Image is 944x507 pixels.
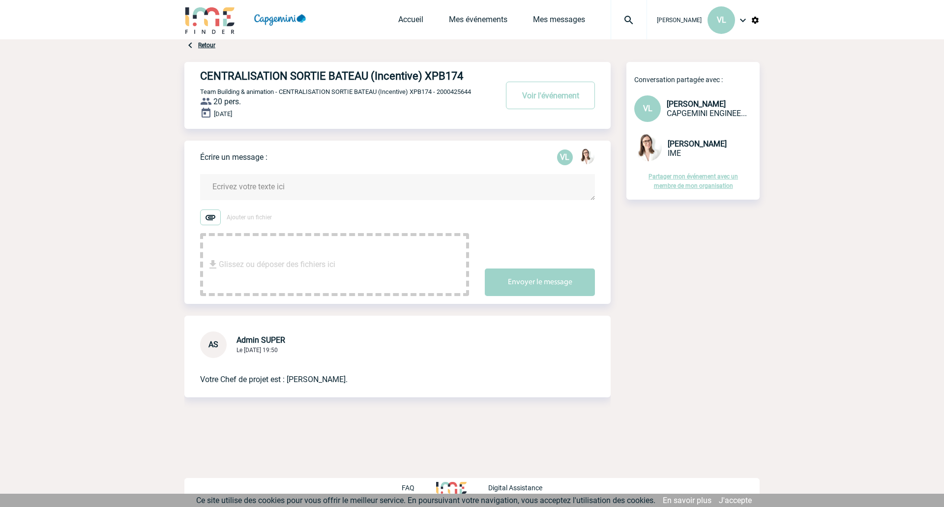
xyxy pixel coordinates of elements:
span: AS [208,340,218,349]
p: VL [557,149,573,165]
a: Mes messages [533,15,585,29]
a: En savoir plus [663,496,711,505]
p: FAQ [402,484,414,492]
span: Glissez ou déposer des fichiers ici [219,240,335,289]
p: Conversation partagée avec : [634,76,760,84]
span: Admin SUPER [236,335,285,345]
span: [PERSON_NAME] [667,99,726,109]
a: J'accepte [719,496,752,505]
span: IME [668,149,681,158]
span: Le [DATE] 19:50 [236,347,278,354]
span: Team Building & animation - CENTRALISATION SORTIE BATEAU (Incentive) XPB174 - 2000425644 [200,88,471,95]
div: Véronique LEVEQUE [557,149,573,165]
span: [PERSON_NAME] [668,139,727,149]
a: Mes événements [449,15,507,29]
img: 122719-0.jpg [634,134,662,161]
span: Ce site utilise des cookies pour vous offrir le meilleur service. En poursuivant votre navigation... [196,496,655,505]
p: Digital Assistance [488,484,542,492]
a: Retour [198,42,215,49]
img: 122719-0.jpg [579,149,594,164]
img: IME-Finder [184,6,236,34]
div: Bérengère LEMONNIER [579,149,594,166]
span: [DATE] [214,110,232,118]
span: VL [717,15,726,25]
p: Écrire un message : [200,152,267,162]
h4: CENTRALISATION SORTIE BATEAU (Incentive) XPB174 [200,70,468,82]
button: Voir l'événement [506,82,595,109]
span: CAPGEMINI ENGINEERING RESEARCH AND DEVELOPMENT [667,109,747,118]
p: Votre Chef de projet est : [PERSON_NAME]. [200,358,567,386]
span: VL [643,104,652,113]
a: Partager mon événement avec un membre de mon organisation [649,173,738,189]
span: [PERSON_NAME] [657,17,702,24]
img: http://www.idealmeetingsevents.fr/ [436,482,467,494]
a: FAQ [402,482,436,492]
img: file_download.svg [207,259,219,270]
span: 20 pers. [213,97,241,106]
button: Envoyer le message [485,268,595,296]
a: Accueil [398,15,423,29]
span: Ajouter un fichier [227,214,272,221]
